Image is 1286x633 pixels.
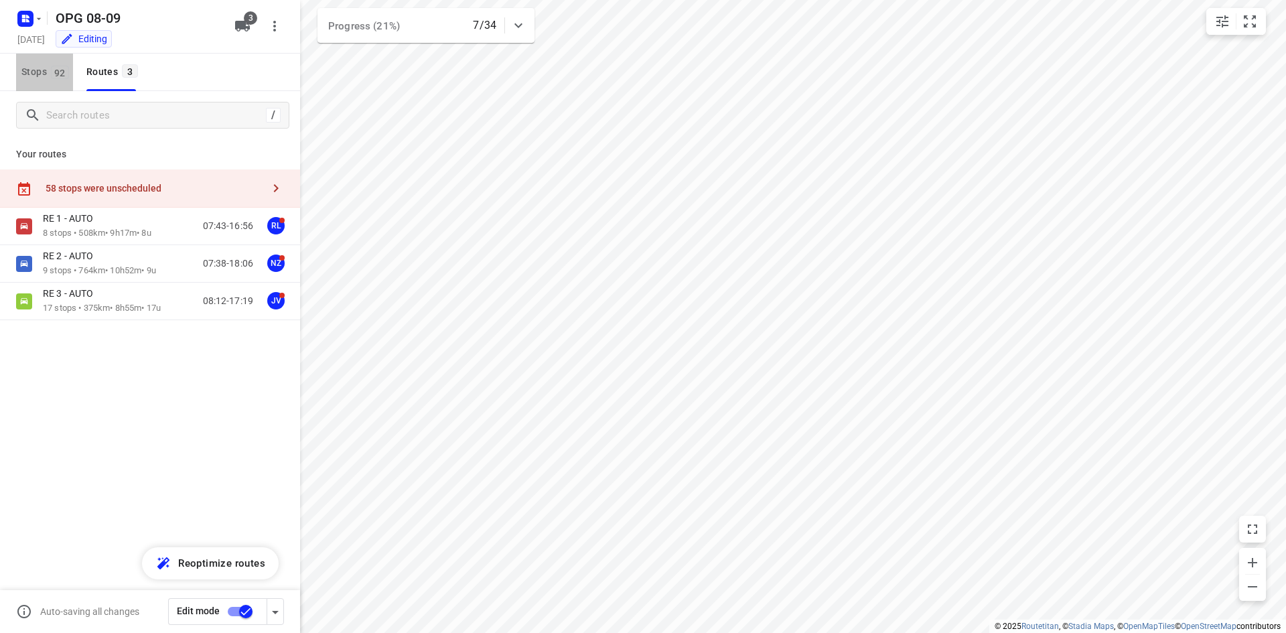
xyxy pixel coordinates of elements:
[317,8,534,43] div: Progress (21%)7/34
[43,227,151,240] p: 8 stops • 508km • 9h17m • 8u
[267,603,283,620] div: Driver app settings
[263,212,289,239] button: RL
[43,265,156,277] p: 9 stops • 764km • 10h52m • 9u
[43,287,101,299] p: RE 3 - AUTO
[203,257,253,271] p: 07:38-18:06
[46,105,266,126] input: Search routes
[1206,8,1266,35] div: small contained button group
[60,32,107,46] div: You are currently in edit mode.
[1181,622,1236,631] a: OpenStreetMap
[263,287,289,314] button: JV
[51,66,69,79] span: 92
[1068,622,1114,631] a: Stadia Maps
[261,13,288,40] button: More
[267,255,285,272] div: NZ
[1021,622,1059,631] a: Routetitan
[473,17,496,33] p: 7/34
[267,292,285,309] div: JV
[50,7,224,29] h5: Rename
[203,219,253,233] p: 07:43-16:56
[328,20,400,32] span: Progress (21%)
[43,250,101,262] p: RE 2 - AUTO
[142,547,279,579] button: Reoptimize routes
[244,11,257,25] span: 3
[1209,8,1236,35] button: Map settings
[1236,8,1263,35] button: Fit zoom
[12,31,50,47] h5: Project date
[177,606,220,616] span: Edit mode
[1123,622,1175,631] a: OpenMapTiles
[203,294,253,308] p: 08:12-17:19
[40,606,139,617] p: Auto-saving all changes
[178,555,265,572] span: Reoptimize routes
[21,64,73,80] span: Stops
[266,108,281,123] div: /
[229,13,256,40] button: 3
[995,622,1281,631] li: © 2025 , © , © © contributors
[267,217,285,234] div: RL
[122,64,138,78] span: 3
[43,212,101,224] p: RE 1 - AUTO
[263,250,289,277] button: NZ
[43,302,161,315] p: 17 stops • 375km • 8h55m • 17u
[46,183,263,194] div: 58 stops were unscheduled
[86,64,142,80] div: Routes
[16,147,284,161] p: Your routes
